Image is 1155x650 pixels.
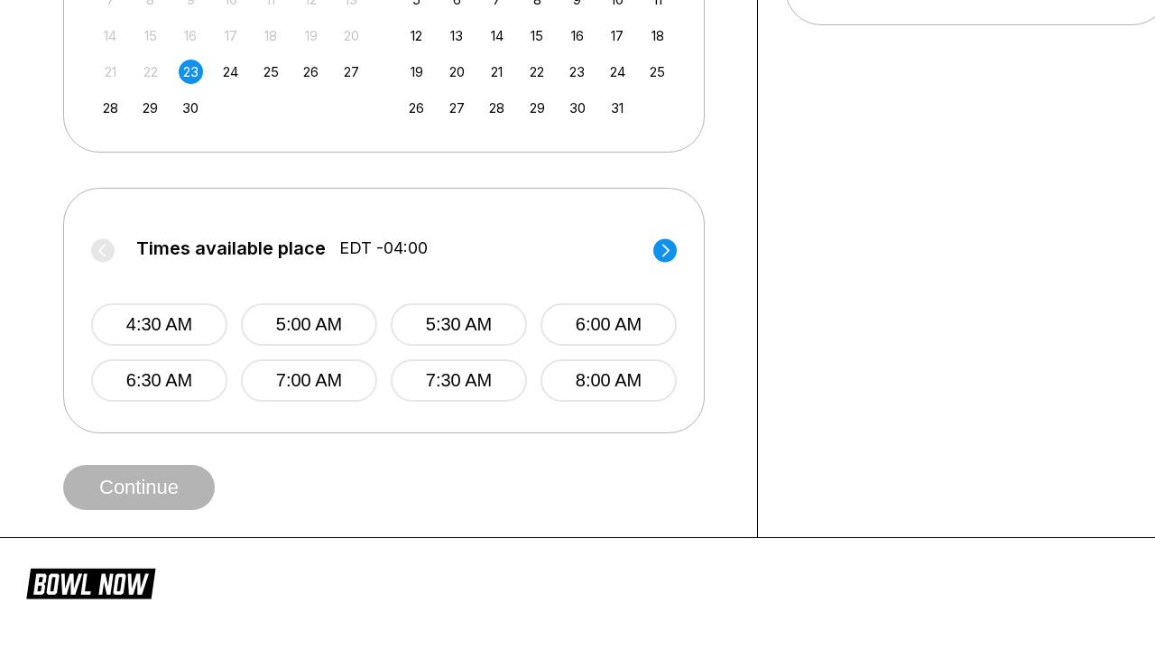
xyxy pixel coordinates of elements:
[218,60,243,84] div: Choose Wednesday, September 24th, 2025
[179,60,203,84] div: Choose Tuesday, September 23rd, 2025
[525,96,550,120] div: Choose Wednesday, October 29th, 2025
[565,96,589,120] div: Choose Thursday, October 30th, 2025
[485,60,509,84] div: Choose Tuesday, October 21st, 2025
[138,96,162,120] div: Choose Monday, September 29th, 2025
[525,60,550,84] div: Choose Wednesday, October 22nd, 2025
[645,60,670,84] div: Choose Saturday, October 25th, 2025
[98,23,123,48] div: Not available Sunday, September 14th, 2025
[391,303,527,346] button: 5:30 AM
[645,23,670,48] div: Choose Saturday, October 18th, 2025
[241,303,377,346] button: 5:00 AM
[541,303,677,346] button: 6:00 AM
[91,303,227,346] button: 4:30 AM
[138,60,162,84] div: Not available Monday, September 22nd, 2025
[404,23,429,48] div: Choose Sunday, October 12th, 2025
[136,238,326,258] span: Times available place
[605,23,630,48] div: Choose Friday, October 17th, 2025
[259,60,283,84] div: Choose Thursday, September 25th, 2025
[605,96,630,120] div: Choose Friday, October 31st, 2025
[485,23,509,48] div: Choose Tuesday, October 14th, 2025
[605,60,630,84] div: Choose Friday, October 24th, 2025
[339,60,364,84] div: Choose Saturday, September 27th, 2025
[525,23,550,48] div: Choose Wednesday, October 15th, 2025
[259,23,283,48] div: Not available Thursday, September 18th, 2025
[445,96,469,120] div: Choose Monday, October 27th, 2025
[299,60,323,84] div: Choose Friday, September 26th, 2025
[299,23,323,48] div: Not available Friday, September 19th, 2025
[445,23,469,48] div: Choose Monday, October 13th, 2025
[98,60,123,84] div: Not available Sunday, September 21st, 2025
[138,23,162,48] div: Not available Monday, September 15th, 2025
[541,359,677,402] button: 8:00 AM
[404,96,429,120] div: Choose Sunday, October 26th, 2025
[565,60,589,84] div: Choose Thursday, October 23rd, 2025
[98,96,123,120] div: Choose Sunday, September 28th, 2025
[241,359,377,402] button: 7:00 AM
[445,60,469,84] div: Choose Monday, October 20th, 2025
[91,359,227,402] button: 6:30 AM
[339,23,364,48] div: Not available Saturday, September 20th, 2025
[404,60,429,84] div: Choose Sunday, October 19th, 2025
[485,96,509,120] div: Choose Tuesday, October 28th, 2025
[218,23,243,48] div: Not available Wednesday, September 17th, 2025
[565,23,589,48] div: Choose Thursday, October 16th, 2025
[179,23,203,48] div: Not available Tuesday, September 16th, 2025
[179,96,203,120] div: Choose Tuesday, September 30th, 2025
[391,359,527,402] button: 7:30 AM
[339,238,428,258] span: EDT -04:00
